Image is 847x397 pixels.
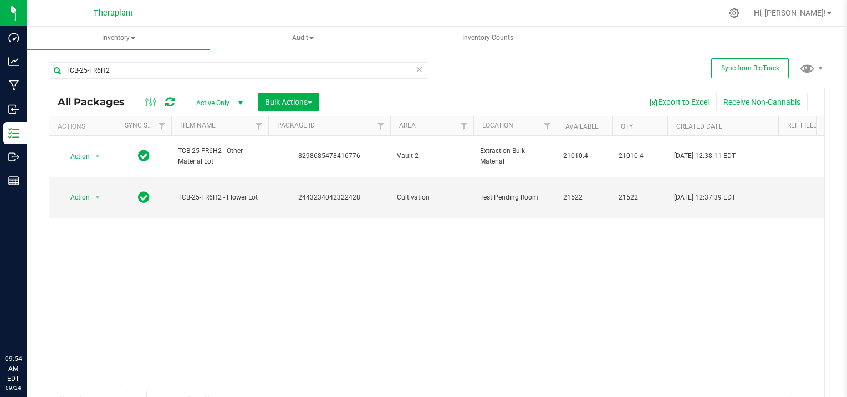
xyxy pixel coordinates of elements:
span: Test Pending Room [480,192,550,203]
span: Cultivation [397,192,467,203]
a: Qty [621,123,633,130]
a: Filter [538,116,557,135]
p: 09:54 AM EDT [5,354,22,384]
input: Search Package ID, Item Name, SKU, Lot or Part Number... [49,62,428,79]
a: Area [399,121,416,129]
inline-svg: Manufacturing [8,80,19,91]
button: Bulk Actions [258,93,319,111]
span: Inventory Counts [447,33,528,43]
a: Location [482,121,513,129]
span: 21010.4 [563,151,605,161]
inline-svg: Reports [8,175,19,186]
iframe: Resource center unread badge [33,307,46,320]
a: Filter [153,116,171,135]
span: select [91,190,105,205]
span: Vault 2 [397,151,467,161]
inline-svg: Inventory [8,128,19,139]
span: 21522 [563,192,605,203]
span: Theraplant [94,8,133,18]
inline-svg: Outbound [8,151,19,162]
span: Hi, [PERSON_NAME]! [754,8,826,17]
a: Package ID [277,121,315,129]
a: Inventory [27,27,210,50]
span: 21522 [619,192,661,203]
p: 09/24 [5,384,22,392]
iframe: Resource center [11,308,44,342]
div: Actions [58,123,111,130]
span: 21010.4 [619,151,661,161]
div: Manage settings [727,8,741,18]
a: Sync Status [125,121,167,129]
a: Ref Field 1 [787,121,823,129]
span: [DATE] 12:37:39 EDT [674,192,736,203]
a: Audit [211,27,395,50]
a: Filter [250,116,268,135]
span: [DATE] 12:38:11 EDT [674,151,736,161]
a: Created Date [676,123,722,130]
a: Item Name [180,121,216,129]
span: Action [60,149,90,164]
button: Sync from BioTrack [711,58,789,78]
span: In Sync [138,190,150,205]
span: In Sync [138,148,150,164]
span: Bulk Actions [265,98,312,106]
a: Inventory Counts [396,27,579,50]
span: All Packages [58,96,136,108]
a: Filter [455,116,473,135]
span: Action [60,190,90,205]
a: Filter [372,116,390,135]
inline-svg: Analytics [8,56,19,67]
span: select [91,149,105,164]
inline-svg: Dashboard [8,32,19,43]
button: Export to Excel [642,93,716,111]
span: Clear [415,62,423,77]
inline-svg: Inbound [8,104,19,115]
span: TCB-25-FR6H2 - Flower Lot [178,192,262,203]
a: Available [565,123,599,130]
button: Receive Non-Cannabis [716,93,808,111]
div: 8298685478416776 [267,151,392,161]
span: Extraction Bulk Material [480,146,550,167]
div: 2443234042322428 [267,192,392,203]
span: TCB-25-FR6H2 - Other Material Lot [178,146,262,167]
span: Sync from BioTrack [721,64,779,72]
span: Audit [212,27,394,49]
